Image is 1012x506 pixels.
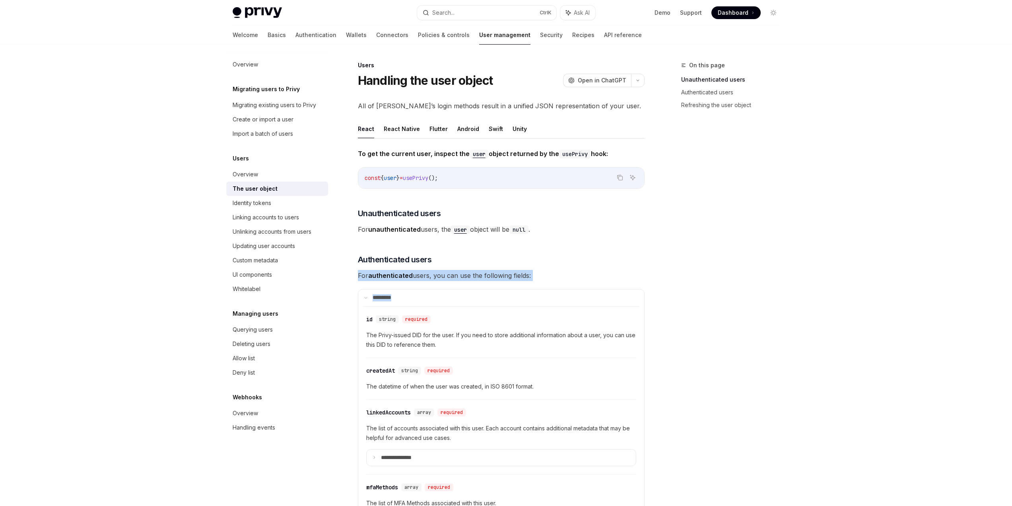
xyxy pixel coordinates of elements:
[233,115,293,124] div: Create or import a user
[479,25,530,45] a: User management
[396,174,400,182] span: }
[540,25,563,45] a: Security
[233,270,272,279] div: UI components
[226,282,328,296] a: Whitelabel
[559,150,591,158] code: usePrivy
[233,423,275,432] div: Handling events
[366,424,636,443] span: The list of accounts associated with this user. Each account contains additional metadata that ma...
[384,119,420,138] button: React Native
[368,225,421,233] strong: unauthenticated
[226,167,328,182] a: Overview
[489,119,503,138] button: Swift
[358,73,493,88] h1: Handling the user object
[681,99,786,111] a: Refreshing the user object
[233,354,255,363] div: Allow list
[509,225,528,234] code: null
[432,8,455,18] div: Search...
[226,322,328,337] a: Querying users
[424,367,453,375] div: required
[689,61,725,70] span: On this page
[366,483,398,491] div: mfaMethods
[358,270,645,281] span: For users, you can use the following fields:
[718,9,748,17] span: Dashboard
[417,6,556,20] button: Search...CtrlK
[365,174,381,182] span: const
[233,368,255,377] div: Deny list
[233,256,278,265] div: Custom metadata
[226,239,328,253] a: Updating user accounts
[226,225,328,239] a: Unlinking accounts from users
[268,25,286,45] a: Basics
[366,382,636,391] span: The datetime of when the user was created, in ISO 8601 format.
[233,7,282,18] img: light logo
[711,6,761,19] a: Dashboard
[574,9,590,17] span: Ask AI
[233,154,249,163] h5: Users
[381,174,384,182] span: {
[401,367,418,374] span: string
[368,272,413,279] strong: authenticated
[226,253,328,268] a: Custom metadata
[226,420,328,435] a: Handling events
[428,174,438,182] span: ();
[604,25,642,45] a: API reference
[226,351,328,365] a: Allow list
[226,182,328,196] a: The user object
[402,315,431,323] div: required
[384,174,396,182] span: user
[233,184,278,193] div: The user object
[437,408,466,416] div: required
[226,112,328,127] a: Create or import a user
[655,9,670,17] a: Demo
[578,76,626,84] span: Open in ChatGPT
[366,315,373,323] div: id
[681,86,786,99] a: Authenticated users
[226,337,328,351] a: Deleting users
[425,483,453,491] div: required
[358,119,374,138] button: React
[404,484,418,490] span: array
[627,172,638,183] button: Ask AI
[376,25,408,45] a: Connectors
[379,316,396,322] span: string
[457,119,479,138] button: Android
[358,61,645,69] div: Users
[226,210,328,225] a: Linking accounts to users
[358,208,441,219] span: Unauthenticated users
[226,365,328,380] a: Deny list
[233,84,300,94] h5: Migrating users to Privy
[680,9,702,17] a: Support
[233,241,295,251] div: Updating user accounts
[403,174,428,182] span: usePrivy
[767,6,780,19] button: Toggle dark mode
[233,339,270,349] div: Deleting users
[358,100,645,111] span: All of [PERSON_NAME]’s login methods result in a unified JSON representation of your user.
[470,150,489,158] a: user
[226,406,328,420] a: Overview
[366,330,636,350] span: The Privy-issued DID for the user. If you need to store additional information about a user, you ...
[572,25,594,45] a: Recipes
[358,150,608,158] strong: To get the current user, inspect the object returned by the hook:
[358,224,645,235] span: For users, the object will be .
[233,198,271,208] div: Identity tokens
[417,409,431,416] span: array
[233,284,260,294] div: Whitelabel
[233,25,258,45] a: Welcome
[615,172,625,183] button: Copy the contents from the code block
[233,213,299,222] div: Linking accounts to users
[233,309,278,318] h5: Managing users
[366,367,395,375] div: createdAt
[563,74,631,87] button: Open in ChatGPT
[233,227,311,236] div: Unlinking accounts from users
[418,25,470,45] a: Policies & controls
[429,119,448,138] button: Flutter
[346,25,367,45] a: Wallets
[366,408,411,416] div: linkedAccounts
[226,268,328,282] a: UI components
[560,6,595,20] button: Ask AI
[233,60,258,69] div: Overview
[226,57,328,72] a: Overview
[451,225,470,233] a: user
[233,170,258,179] div: Overview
